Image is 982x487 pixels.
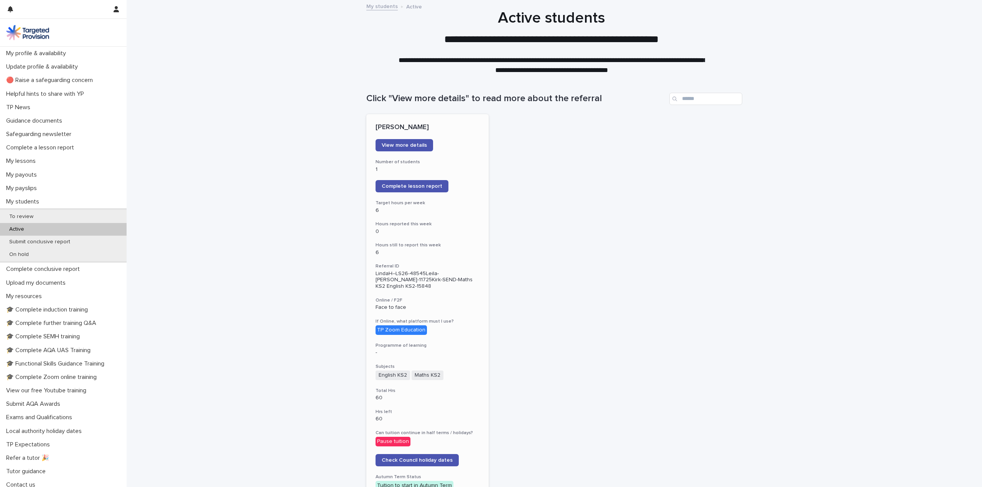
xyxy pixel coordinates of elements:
p: 🎓 Complete SEMH training [3,333,86,340]
div: TP Zoom Education [376,325,427,335]
p: Complete a lesson report [3,144,80,151]
h1: Active students [364,9,740,27]
p: Active [406,2,422,10]
p: My payslips [3,185,43,192]
p: - [376,349,479,356]
p: Refer a tutor 🎉 [3,454,55,462]
h3: Subjects [376,364,479,370]
p: Update profile & availability [3,63,84,71]
h3: Programme of learning [376,343,479,349]
h3: Can tuition continue in half terms / holidays? [376,430,479,436]
a: Complete lesson report [376,180,448,192]
span: View more details [382,143,427,148]
h3: Autumn Term Status [376,474,479,480]
p: TP News [3,104,36,111]
p: Upload my documents [3,279,72,287]
p: 🎓 Complete induction training [3,306,94,313]
p: 60 [376,395,479,401]
h3: Hrs left [376,409,479,415]
p: 6 [376,207,479,214]
p: Submit AQA Awards [3,400,66,408]
p: Helpful hints to share with YP [3,90,90,98]
p: Tutor guidance [3,468,52,475]
h3: Hours reported this week [376,221,479,227]
p: 60 [376,416,479,422]
p: 0 [376,228,479,235]
p: Guidance documents [3,117,68,125]
span: Check Council holiday dates [382,457,453,463]
p: My profile & availability [3,50,72,57]
h3: Number of students [376,159,479,165]
p: Submit conclusive report [3,239,76,245]
span: English KS2 [376,371,410,380]
h3: Online / F2F [376,297,479,303]
img: M5nRWzHhSzIhMunXDL62 [6,25,49,40]
p: Complete conclusive report [3,266,86,273]
p: 1 [376,166,479,173]
p: On hold [3,251,35,258]
p: 🎓 Complete further training Q&A [3,320,102,327]
p: Exams and Qualifications [3,414,78,421]
a: View more details [376,139,433,151]
p: Local authority holiday dates [3,428,88,435]
span: Maths KS2 [412,371,443,380]
h3: Hours still to report this week [376,242,479,248]
p: TP Expectations [3,441,56,448]
h3: Target hours per week [376,200,479,206]
p: 🎓 Complete Zoom online training [3,374,103,381]
div: Pause tuition [376,437,410,446]
p: My students [3,198,45,205]
p: [PERSON_NAME] [376,123,479,132]
p: To review [3,213,40,220]
h1: Click "View more details" to read more about the referral [366,93,666,104]
p: 🎓 Functional Skills Guidance Training [3,360,110,367]
p: My payouts [3,171,43,179]
span: Complete lesson report [382,184,442,189]
p: 🎓 Complete AQA UAS Training [3,347,97,354]
p: 🔴 Raise a safeguarding concern [3,77,99,84]
h3: Total Hrs [376,388,479,394]
p: Active [3,226,30,233]
input: Search [669,93,742,105]
p: Safeguarding newsletter [3,131,77,138]
a: Check Council holiday dates [376,454,459,466]
h3: Referral ID [376,263,479,269]
p: Face to face [376,304,479,311]
p: 6 [376,249,479,256]
p: View our free Youtube training [3,387,92,394]
p: My lessons [3,157,42,165]
h3: If Online, what platform must I use? [376,318,479,325]
p: My resources [3,293,48,300]
a: My students [366,2,398,10]
p: LindaH--LS26-48545Leila-[PERSON_NAME]-11725Kirk-SEND-Maths KS2 English KS2-15848 [376,271,479,290]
